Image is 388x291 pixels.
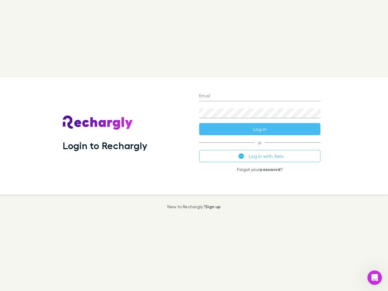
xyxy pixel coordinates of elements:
img: Rechargly's Logo [63,115,133,130]
button: Log in with Xero [199,150,320,162]
img: Xero's logo [239,153,244,159]
p: Forgot your ? [199,167,320,172]
a: password [260,167,280,172]
p: New to Rechargly? [167,204,221,209]
button: Log in [199,123,320,135]
iframe: Intercom live chat [367,270,382,285]
h1: Login to Rechargly [63,140,147,151]
a: Sign up [205,204,221,209]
